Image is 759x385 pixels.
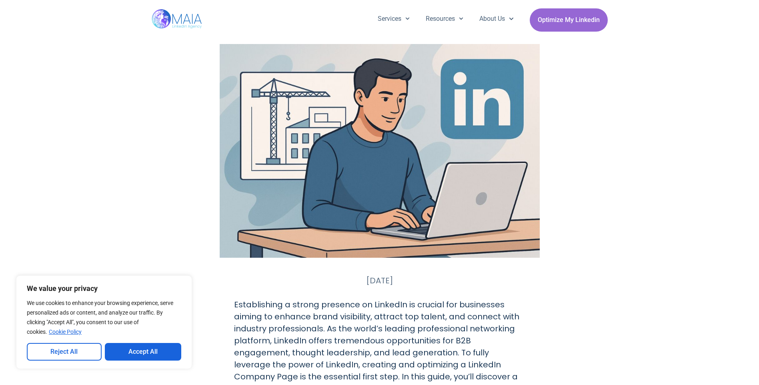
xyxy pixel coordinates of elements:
button: Accept All [105,343,182,361]
time: [DATE] [366,275,393,286]
a: Resources [418,8,471,29]
span: Optimize My Linkedin [538,12,600,28]
a: Cookie Policy [48,328,82,335]
a: [DATE] [366,275,393,287]
div: We value your privacy [16,275,192,369]
a: About Us [471,8,521,29]
button: Reject All [27,343,102,361]
p: We use cookies to enhance your browsing experience, serve personalized ads or content, and analyz... [27,298,181,337]
nav: Menu [370,8,522,29]
p: We value your privacy [27,284,181,293]
a: Services [370,8,418,29]
a: Optimize My Linkedin [530,8,608,32]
